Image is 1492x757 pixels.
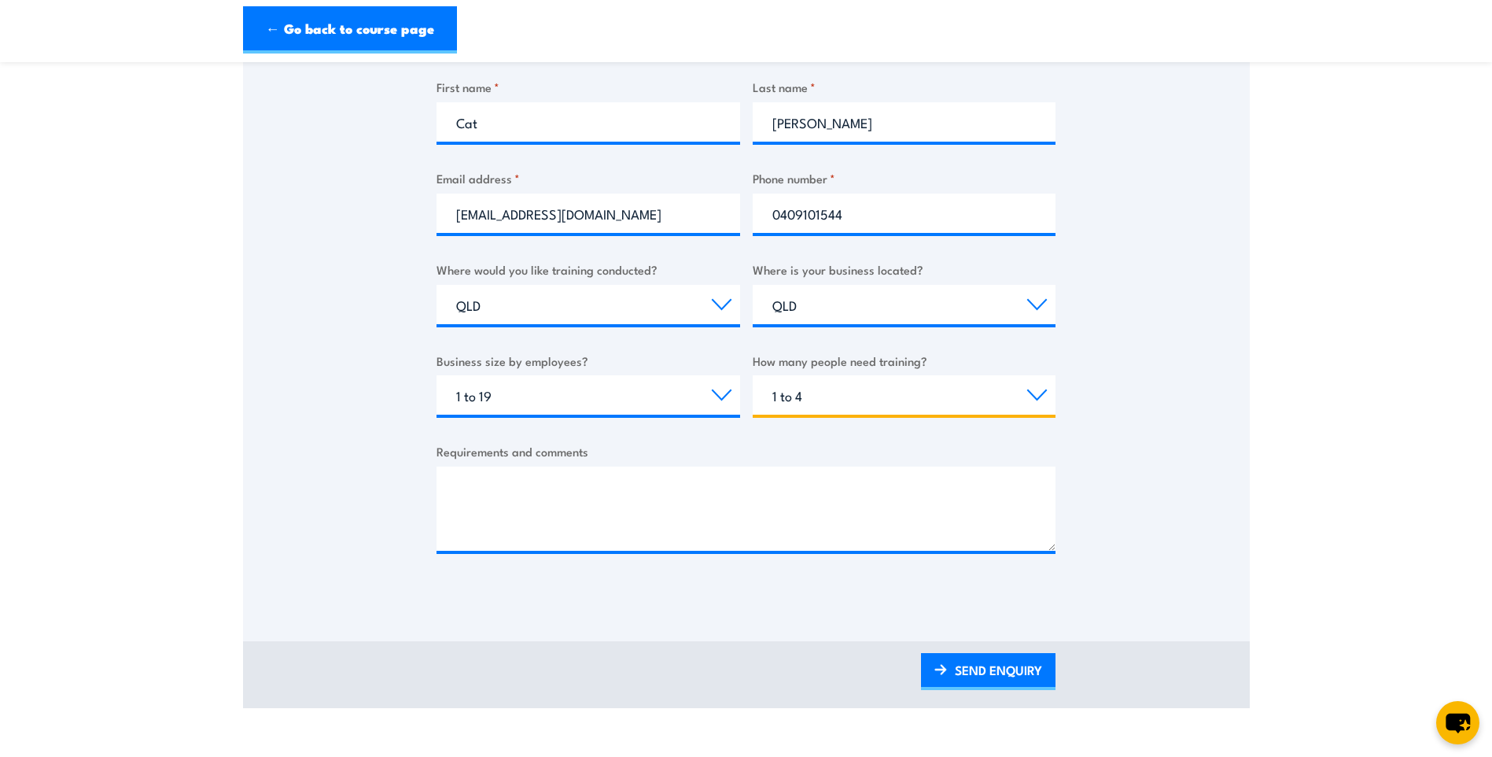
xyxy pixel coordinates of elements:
[243,6,457,54] a: ← Go back to course page
[437,352,740,370] label: Business size by employees?
[1436,701,1479,744] button: chat-button
[753,169,1056,187] label: Phone number
[437,78,740,96] label: First name
[437,260,740,279] label: Where would you like training conducted?
[437,169,740,187] label: Email address
[437,442,1055,460] label: Requirements and comments
[753,78,1056,96] label: Last name
[921,653,1055,690] a: SEND ENQUIRY
[753,260,1056,279] label: Where is your business located?
[753,352,1056,370] label: How many people need training?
